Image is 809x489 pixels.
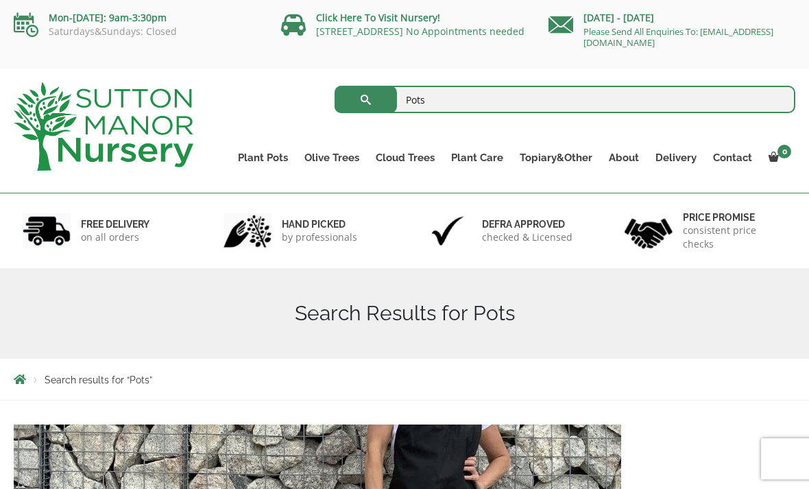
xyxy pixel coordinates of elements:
[647,148,705,167] a: Delivery
[14,82,193,171] img: logo
[424,213,472,248] img: 3.jpg
[683,224,787,251] p: consistent price checks
[23,213,71,248] img: 1.jpg
[583,25,773,49] a: Please Send All Enquiries To: [EMAIL_ADDRESS][DOMAIN_NAME]
[230,148,296,167] a: Plant Pots
[282,218,357,230] h6: hand picked
[14,26,261,37] p: Saturdays&Sundays: Closed
[316,11,440,24] a: Click Here To Visit Nursery!
[760,148,795,167] a: 0
[45,374,152,385] span: Search results for “Pots”
[296,148,367,167] a: Olive Trees
[705,148,760,167] a: Contact
[777,145,791,158] span: 0
[14,10,261,26] p: Mon-[DATE]: 9am-3:30pm
[683,211,787,224] h6: Price promise
[482,230,572,244] p: checked & Licensed
[14,301,795,326] h1: Search Results for Pots
[601,148,647,167] a: About
[482,218,572,230] h6: Defra approved
[625,210,673,252] img: 4.jpg
[335,86,796,113] input: Search...
[224,213,271,248] img: 2.jpg
[511,148,601,167] a: Topiary&Other
[282,230,357,244] p: by professionals
[81,230,149,244] p: on all orders
[443,148,511,167] a: Plant Care
[81,218,149,230] h6: FREE DELIVERY
[14,374,795,385] nav: Breadcrumbs
[316,25,524,38] a: [STREET_ADDRESS] No Appointments needed
[548,10,795,26] p: [DATE] - [DATE]
[367,148,443,167] a: Cloud Trees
